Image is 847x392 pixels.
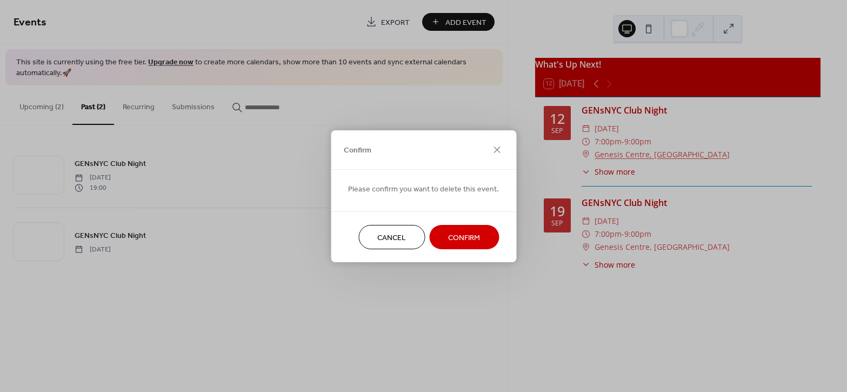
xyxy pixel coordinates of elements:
[429,225,499,249] button: Confirm
[348,183,499,195] span: Please confirm you want to delete this event.
[448,232,480,243] span: Confirm
[377,232,406,243] span: Cancel
[358,225,425,249] button: Cancel
[344,145,371,156] span: Confirm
